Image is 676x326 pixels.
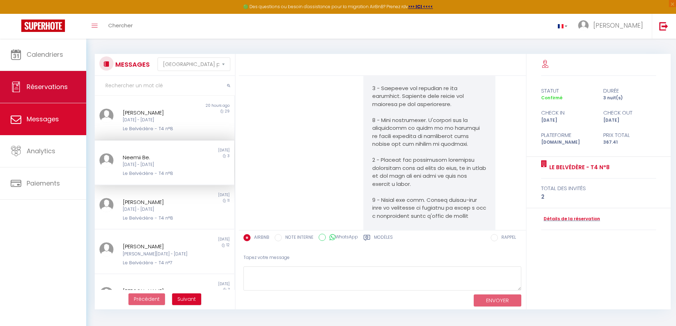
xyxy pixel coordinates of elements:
[164,192,234,198] div: [DATE]
[374,234,393,243] label: Modèles
[282,234,313,242] label: NOTE INTERNE
[164,237,234,242] div: [DATE]
[599,131,661,139] div: Prix total
[537,131,599,139] div: Plateforme
[27,82,68,91] span: Réservations
[27,115,59,123] span: Messages
[27,50,63,59] span: Calendriers
[537,109,599,117] div: check in
[541,216,600,222] a: Détails de la réservation
[172,293,201,305] button: Next
[123,198,195,206] div: [PERSON_NAME]
[177,295,196,303] span: Suivant
[326,234,358,242] label: WhatsApp
[123,251,195,258] div: [PERSON_NAME][DATE] - [DATE]
[541,95,562,101] span: Confirmé
[547,163,610,172] a: Le Belvédère - T4 n°8
[99,198,114,212] img: ...
[541,184,656,193] div: total des invités
[123,153,195,162] div: Neemii Be.
[123,242,195,251] div: [PERSON_NAME]
[573,14,652,39] a: ... [PERSON_NAME]
[164,281,234,287] div: [DATE]
[599,87,661,95] div: durée
[164,103,234,109] div: 20 hours ago
[537,117,599,124] div: [DATE]
[599,95,661,101] div: 3 nuit(s)
[123,161,195,168] div: [DATE] - [DATE]
[114,56,150,72] h3: MESSAGES
[21,20,65,32] img: Super Booking
[123,259,195,266] div: Le Belvédère - T4 n°7
[27,179,60,188] span: Paiements
[123,170,195,177] div: Le Belvédère - T4 n°8
[225,109,230,114] span: 29
[408,4,433,10] a: >>> ICI <<<<
[228,287,230,292] span: 7
[498,234,516,242] label: RAPPEL
[99,109,114,123] img: ...
[593,21,643,30] span: [PERSON_NAME]
[99,242,114,256] img: ...
[123,125,195,132] div: Le Belvédère - T4 n°8
[123,215,195,222] div: Le Belvédère - T4 n°8
[599,117,661,124] div: [DATE]
[599,109,661,117] div: check out
[128,293,165,305] button: Previous
[251,234,269,242] label: AIRBNB
[164,148,234,153] div: [DATE]
[659,22,668,31] img: logout
[134,295,160,303] span: Précédent
[541,193,656,201] div: 2
[123,206,195,213] div: [DATE] - [DATE]
[108,22,133,29] span: Chercher
[599,139,661,146] div: 367.41
[537,139,599,146] div: [DOMAIN_NAME]
[95,76,235,96] input: Rechercher un mot clé
[99,153,114,167] img: ...
[537,87,599,95] div: statut
[103,14,138,39] a: Chercher
[123,117,195,123] div: [DATE] - [DATE]
[123,287,195,295] div: [PERSON_NAME]
[123,109,195,117] div: [PERSON_NAME]
[99,287,114,301] img: ...
[578,20,589,31] img: ...
[27,147,55,155] span: Analytics
[226,242,230,248] span: 12
[227,198,230,203] span: 11
[243,249,521,266] div: Tapez votre message
[474,294,521,307] button: ENVOYER
[227,153,230,159] span: 3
